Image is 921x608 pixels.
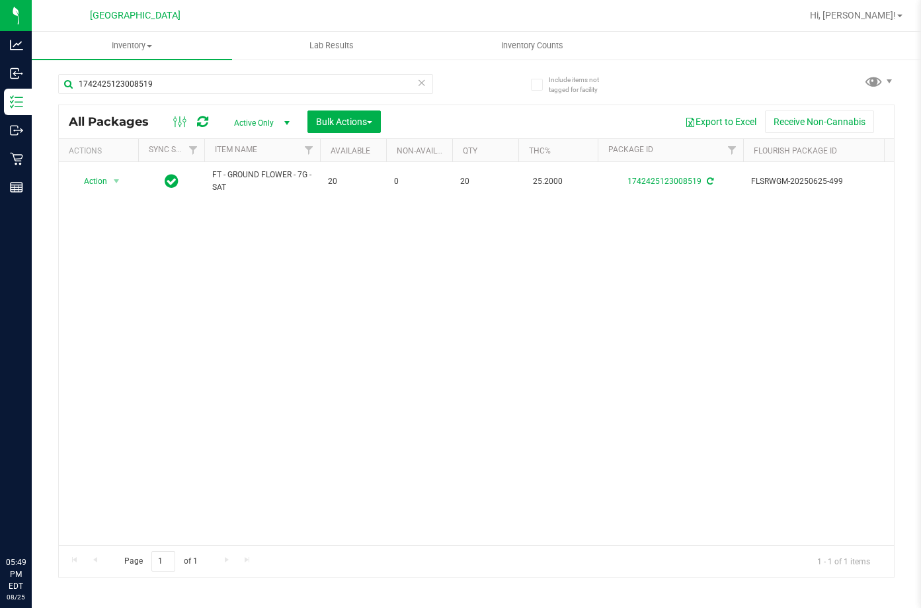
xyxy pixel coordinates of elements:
p: 05:49 PM EDT [6,556,26,592]
a: Available [331,146,370,155]
a: Flourish Package ID [754,146,837,155]
inline-svg: Inbound [10,67,23,80]
a: Sync Status [149,145,200,154]
inline-svg: Retail [10,152,23,165]
button: Bulk Actions [307,110,381,133]
span: Lab Results [292,40,372,52]
span: 1 - 1 of 1 items [807,551,881,571]
a: Package ID [608,145,653,154]
a: Item Name [215,145,257,154]
span: Clear [417,74,426,91]
a: Lab Results [232,32,432,60]
inline-svg: Reports [10,181,23,194]
div: Actions [69,146,133,155]
span: Hi, [PERSON_NAME]! [810,10,896,21]
button: Receive Non-Cannabis [765,110,874,133]
span: 25.2000 [526,172,569,191]
span: Inventory [32,40,232,52]
a: THC% [529,146,551,155]
span: 20 [328,175,378,188]
a: Qty [463,146,477,155]
inline-svg: Inventory [10,95,23,109]
a: Non-Available [397,146,456,155]
span: All Packages [69,114,162,129]
p: 08/25 [6,592,26,602]
span: Bulk Actions [316,116,372,127]
a: Filter [298,139,320,161]
span: Inventory Counts [483,40,581,52]
span: 20 [460,175,510,188]
a: Inventory Counts [432,32,632,60]
span: [GEOGRAPHIC_DATA] [90,10,180,21]
span: FT - GROUND FLOWER - 7G - SAT [212,169,312,194]
iframe: Resource center [13,502,53,542]
span: 0 [394,175,444,188]
button: Export to Excel [676,110,765,133]
span: Action [72,172,108,191]
span: FLSRWGM-20250625-499 [751,175,881,188]
a: Inventory [32,32,232,60]
a: 1742425123008519 [627,177,701,186]
input: 1 [151,551,175,572]
a: Filter [721,139,743,161]
a: Filter [182,139,204,161]
inline-svg: Outbound [10,124,23,137]
input: Search Package ID, Item Name, SKU, Lot or Part Number... [58,74,433,94]
span: Sync from Compliance System [705,177,713,186]
inline-svg: Analytics [10,38,23,52]
span: select [108,172,125,191]
span: In Sync [165,172,179,191]
span: Page of 1 [113,551,208,572]
span: Include items not tagged for facility [549,75,615,95]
